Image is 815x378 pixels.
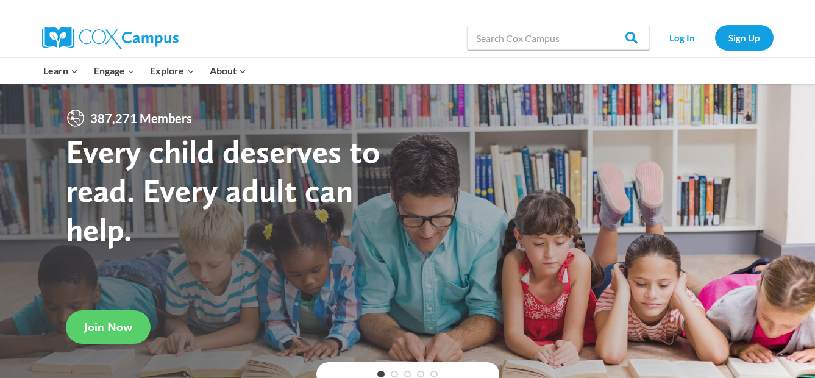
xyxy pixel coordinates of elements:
[85,109,197,128] span: 387,271 Members
[391,371,398,378] a: 2
[42,27,179,49] img: Cox Campus
[430,371,438,378] a: 5
[84,319,132,334] span: Join Now
[377,371,385,378] a: 1
[404,371,411,378] a: 3
[656,25,774,50] nav: Secondary Navigation
[94,63,135,79] span: Engage
[66,310,151,344] a: Join Now
[150,63,194,79] span: Explore
[656,25,709,50] a: Log In
[417,371,424,378] a: 4
[36,58,254,84] nav: Primary Navigation
[467,26,650,50] input: Search Cox Campus
[210,63,246,79] span: About
[66,132,380,248] strong: Every child deserves to read. Every adult can help.
[43,63,78,79] span: Learn
[715,25,774,50] a: Sign Up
